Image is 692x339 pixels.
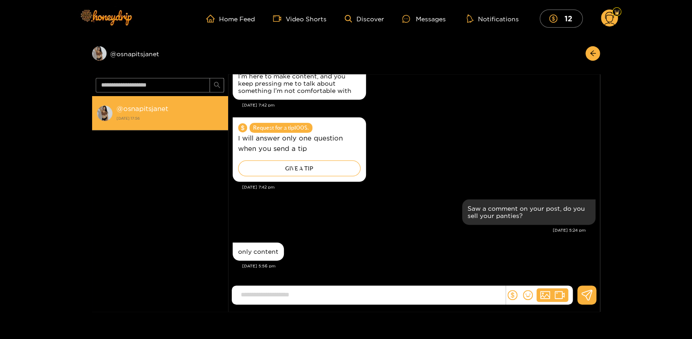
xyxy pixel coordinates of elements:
[590,50,596,58] span: arrow-left
[117,105,168,112] strong: @ osnapitsjanet
[402,14,446,24] div: Messages
[536,288,568,302] button: picturevideo-camera
[555,290,565,300] span: video-camera
[242,184,595,190] div: [DATE] 7:42 pm
[585,46,600,61] button: arrow-left
[523,290,533,300] span: smile
[273,15,286,23] span: video-camera
[273,15,327,23] a: Video Shorts
[540,10,583,27] button: 12
[206,15,255,23] a: Home Feed
[210,78,224,92] button: search
[549,15,562,23] span: dollar
[238,160,361,176] div: GIVE A TIP
[507,290,517,300] span: dollar
[214,82,220,89] span: search
[468,205,590,219] div: Saw a comment on your post, do you sell your panties?
[540,290,550,300] span: picture
[238,123,247,132] span: dollar-circle
[614,10,619,15] img: Fan Level
[249,123,312,133] span: Request for a tip 100 $.
[238,73,361,94] div: I’m here to make content, and you keep pressing me to talk about something I’m not comfortable with
[206,15,219,23] span: home
[464,14,521,23] button: Notifications
[92,46,228,61] div: @osnapitsjanet
[233,67,366,100] div: Sep. 30, 7:42 pm
[506,288,519,302] button: dollar
[462,199,595,225] div: Oct. 1, 5:24 pm
[238,133,361,154] p: I will answer only one question when you send a tip
[345,15,384,23] a: Discover
[242,102,595,108] div: [DATE] 7:42 pm
[233,227,586,233] div: [DATE] 5:24 pm
[563,14,573,23] mark: 12
[242,263,595,269] div: [DATE] 5:56 pm
[233,117,366,182] div: Sep. 30, 7:42 pm
[233,242,284,261] div: Oct. 1, 5:56 pm
[97,105,113,121] img: conversation
[238,248,278,255] div: only content
[117,114,224,122] strong: [DATE] 17:56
